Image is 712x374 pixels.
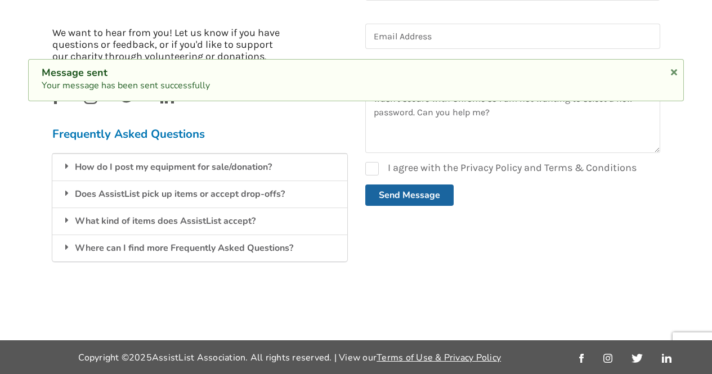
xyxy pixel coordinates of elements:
h3: Frequently Asked Questions [52,127,347,141]
button: Send Message [365,184,454,206]
div: Does AssistList pick up items or accept drop-offs? [52,181,347,208]
img: instagram_link [603,354,612,363]
div: What kind of items does AssistList accept? [52,208,347,235]
img: facebook_link [579,354,584,363]
img: twitter_link [632,354,642,363]
div: Message sent [42,66,670,79]
p: We want to hear from you! Let us know if you have questions or feedback, or if you'd like to supp... [52,27,288,62]
a: Terms of Use & Privacy Policy [377,352,501,364]
div: Your message has been sent successfully [42,66,670,92]
img: linkedin_link [662,354,671,363]
label: I agree with the Privacy Policy and Terms & Conditions [365,162,637,175]
div: How do I post my equipment for sale/donation? [52,154,347,181]
div: Where can I find more Frequently Asked Questions? [52,235,347,262]
input: Email Address [365,24,660,49]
